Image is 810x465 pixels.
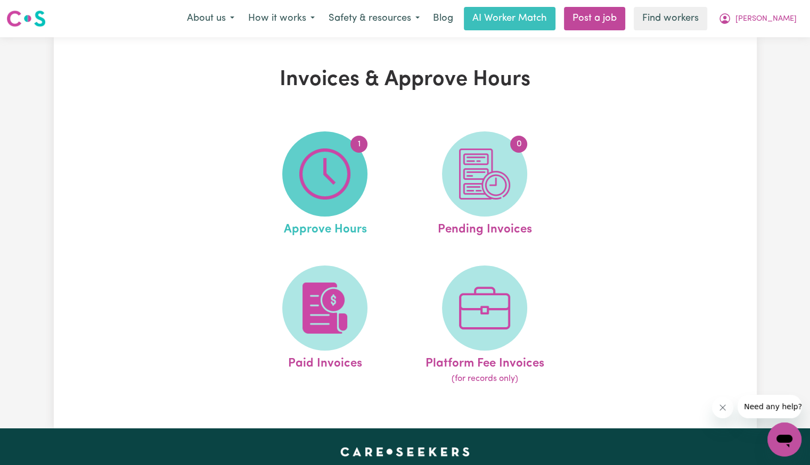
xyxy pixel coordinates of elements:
iframe: Close message [712,397,733,418]
img: Careseekers logo [6,9,46,28]
a: Find workers [634,7,707,30]
span: 1 [350,136,367,153]
span: Paid Invoices [288,351,362,373]
a: AI Worker Match [464,7,555,30]
a: Paid Invoices [248,265,402,386]
a: Careseekers logo [6,6,46,31]
span: Approve Hours [283,217,366,239]
button: My Account [711,7,804,30]
a: Blog [427,7,460,30]
span: Need any help? [6,7,64,16]
span: [PERSON_NAME] [735,13,797,25]
a: Careseekers home page [340,447,470,456]
button: Safety & resources [322,7,427,30]
a: Platform Fee Invoices(for records only) [408,265,561,386]
h1: Invoices & Approve Hours [177,67,633,93]
span: 0 [510,136,527,153]
a: Pending Invoices [408,131,561,239]
a: Approve Hours [248,131,402,239]
button: How it works [241,7,322,30]
span: Platform Fee Invoices [426,351,544,373]
iframe: Message from company [738,395,801,418]
button: About us [180,7,241,30]
a: Post a job [564,7,625,30]
span: Pending Invoices [438,217,532,239]
span: (for records only) [452,372,518,385]
iframe: Button to launch messaging window [767,422,801,456]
